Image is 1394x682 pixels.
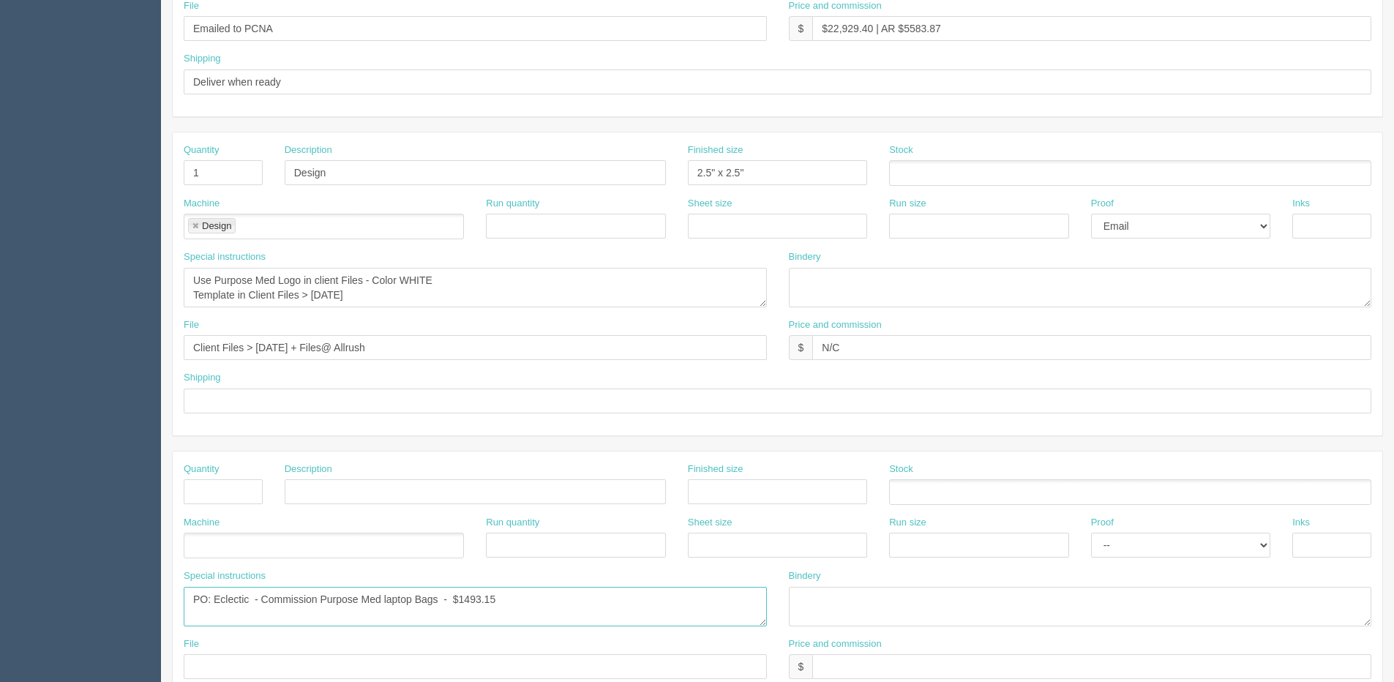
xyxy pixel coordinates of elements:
[184,143,219,157] label: Quantity
[184,197,220,211] label: Machine
[1292,516,1310,530] label: Inks
[789,335,813,360] div: $
[184,250,266,264] label: Special instructions
[184,318,199,332] label: File
[889,143,913,157] label: Stock
[184,462,219,476] label: Quantity
[1292,197,1310,211] label: Inks
[1091,197,1114,211] label: Proof
[789,16,813,41] div: $
[486,197,539,211] label: Run quantity
[184,52,221,66] label: Shipping
[688,143,743,157] label: Finished size
[285,143,332,157] label: Description
[688,462,743,476] label: Finished size
[688,197,732,211] label: Sheet size
[789,318,882,332] label: Price and commission
[184,516,220,530] label: Machine
[184,371,221,385] label: Shipping
[889,197,926,211] label: Run size
[486,516,539,530] label: Run quantity
[285,462,332,476] label: Description
[889,462,913,476] label: Stock
[688,516,732,530] label: Sheet size
[789,637,882,651] label: Price and commission
[184,587,767,626] textarea: PO: Eclectic - Commission Purpose Med laptop Bags - $1493.15
[184,637,199,651] label: File
[789,250,821,264] label: Bindery
[184,569,266,583] label: Special instructions
[789,569,821,583] label: Bindery
[184,268,767,307] textarea: Use Purpose Med Logo in client Files - Color WHITE Template in Client Files > [DATE]
[889,516,926,530] label: Run size
[789,654,813,679] div: $
[1091,516,1114,530] label: Proof
[202,221,231,231] div: Design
